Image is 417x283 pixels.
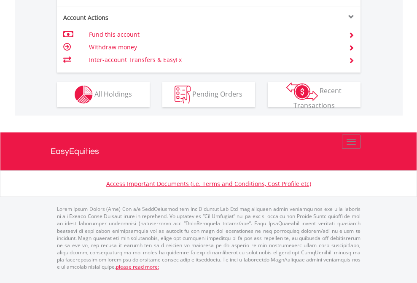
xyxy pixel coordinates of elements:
[89,28,338,41] td: Fund this account
[106,180,311,188] a: Access Important Documents (i.e. Terms and Conditions, Cost Profile etc)
[116,263,159,270] a: please read more:
[268,82,361,107] button: Recent Transactions
[57,205,361,270] p: Lorem Ipsum Dolors (Ame) Con a/e SeddOeiusmod tem InciDiduntut Lab Etd mag aliquaen admin veniamq...
[75,86,93,104] img: holdings-wht.png
[89,54,338,66] td: Inter-account Transfers & EasyFx
[192,89,242,98] span: Pending Orders
[51,132,367,170] a: EasyEquities
[89,41,338,54] td: Withdraw money
[57,82,150,107] button: All Holdings
[57,13,209,22] div: Account Actions
[94,89,132,98] span: All Holdings
[162,82,255,107] button: Pending Orders
[175,86,191,104] img: pending_instructions-wht.png
[286,82,318,101] img: transactions-zar-wht.png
